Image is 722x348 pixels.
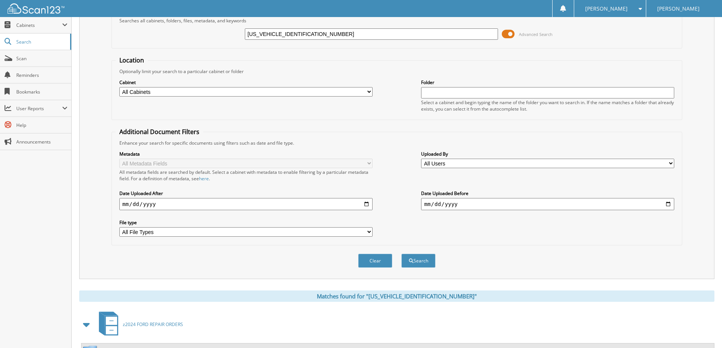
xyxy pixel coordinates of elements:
[421,79,674,86] label: Folder
[94,309,183,339] a: z2024 FORD REPAIR ORDERS
[116,68,678,75] div: Optionally limit your search to a particular cabinet or folder
[119,79,373,86] label: Cabinet
[421,151,674,157] label: Uploaded By
[116,17,678,24] div: Searches all cabinets, folders, files, metadata, and keywords
[16,89,67,95] span: Bookmarks
[79,290,714,302] div: Matches found for "[US_VEHICLE_IDENTIFICATION_NUMBER]"
[16,122,67,128] span: Help
[116,140,678,146] div: Enhance your search for specific documents using filters such as date and file type.
[421,190,674,197] label: Date Uploaded Before
[16,39,66,45] span: Search
[199,175,209,182] a: here
[8,3,64,14] img: scan123-logo-white.svg
[16,139,67,145] span: Announcements
[421,99,674,112] div: Select a cabinet and begin typing the name of the folder you want to search in. If the name match...
[358,254,392,268] button: Clear
[657,6,700,11] span: [PERSON_NAME]
[421,198,674,210] input: end
[401,254,435,268] button: Search
[16,22,62,28] span: Cabinets
[119,219,373,226] label: File type
[116,128,203,136] legend: Additional Document Filters
[519,31,553,37] span: Advanced Search
[585,6,628,11] span: [PERSON_NAME]
[16,72,67,78] span: Reminders
[116,56,148,64] legend: Location
[123,321,183,328] span: z2024 FORD REPAIR ORDERS
[119,198,373,210] input: start
[16,105,62,112] span: User Reports
[16,55,67,62] span: Scan
[119,169,373,182] div: All metadata fields are searched by default. Select a cabinet with metadata to enable filtering b...
[684,312,722,348] iframe: Chat Widget
[119,190,373,197] label: Date Uploaded After
[119,151,373,157] label: Metadata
